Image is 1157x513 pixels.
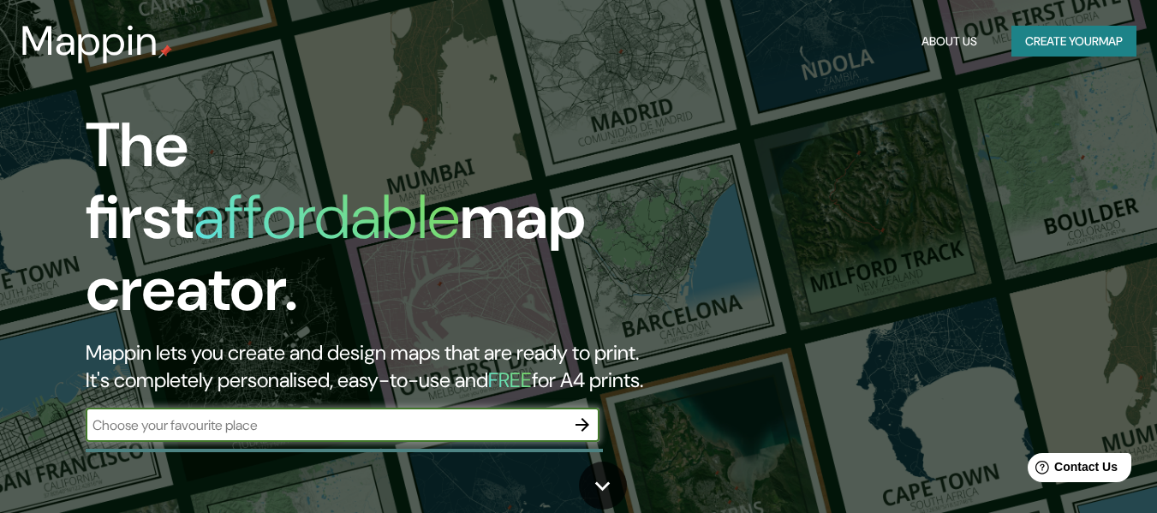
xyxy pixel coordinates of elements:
iframe: Help widget launcher [1005,446,1138,494]
h3: Mappin [21,17,158,65]
h1: The first map creator. [86,110,665,339]
h2: Mappin lets you create and design maps that are ready to print. It's completely personalised, eas... [86,339,665,394]
input: Choose your favourite place [86,415,565,435]
button: Create yourmap [1011,26,1136,57]
button: About Us [915,26,984,57]
img: mappin-pin [158,45,172,58]
h5: FREE [488,367,532,393]
h1: affordable [194,177,460,257]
